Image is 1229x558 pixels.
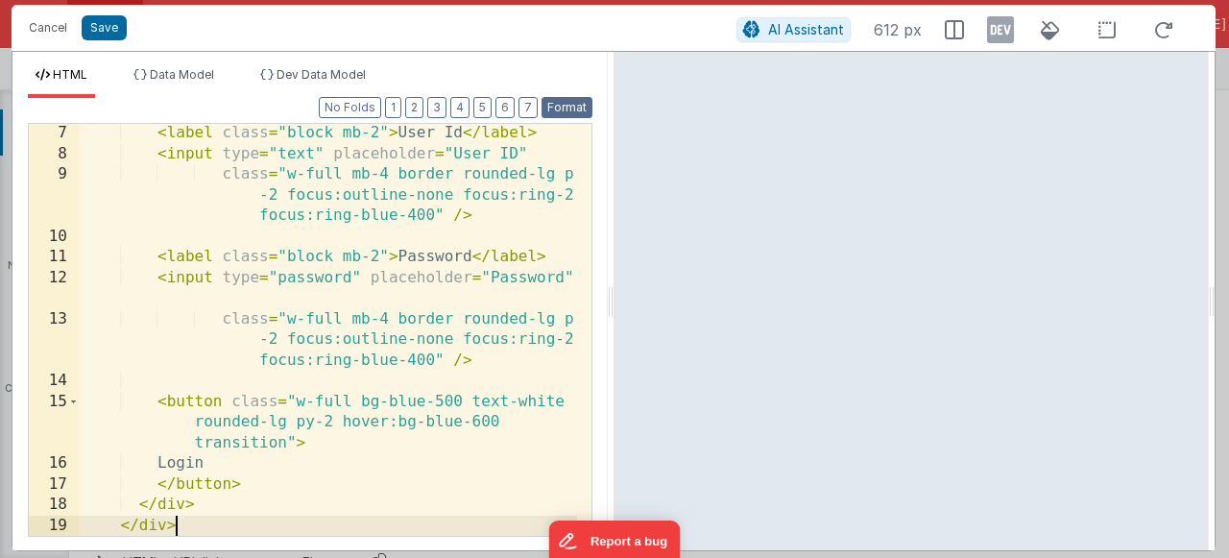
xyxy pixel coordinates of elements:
[29,123,80,144] div: 7
[385,97,401,118] button: 1
[29,474,80,496] div: 17
[29,536,80,557] div: 20
[874,18,922,41] span: 612 px
[29,144,80,165] div: 8
[29,247,80,268] div: 11
[29,227,80,248] div: 10
[277,67,366,82] span: Dev Data Model
[518,97,538,118] button: 7
[29,392,80,454] div: 15
[29,309,80,372] div: 13
[29,453,80,474] div: 16
[473,97,492,118] button: 5
[29,164,80,227] div: 9
[82,15,127,40] button: Save
[495,97,515,118] button: 6
[542,97,592,118] button: Format
[19,14,77,41] button: Cancel
[319,97,381,118] button: No Folds
[29,371,80,392] div: 14
[53,67,87,82] span: HTML
[427,97,446,118] button: 3
[29,516,80,537] div: 19
[450,97,470,118] button: 4
[768,21,844,37] span: AI Assistant
[150,67,214,82] span: Data Model
[405,97,423,118] button: 2
[29,495,80,516] div: 18
[29,268,80,309] div: 12
[736,17,851,42] button: AI Assistant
